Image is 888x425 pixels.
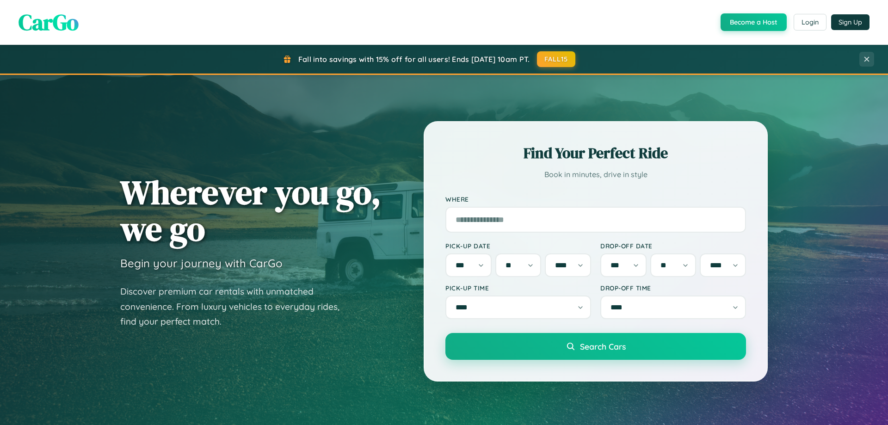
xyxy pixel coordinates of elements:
button: Login [794,14,826,31]
button: Sign Up [831,14,869,30]
span: Search Cars [580,341,626,351]
button: FALL15 [537,51,576,67]
label: Where [445,195,746,203]
label: Drop-off Time [600,284,746,292]
p: Discover premium car rentals with unmatched convenience. From luxury vehicles to everyday rides, ... [120,284,351,329]
span: CarGo [18,7,79,37]
label: Pick-up Time [445,284,591,292]
button: Become a Host [721,13,787,31]
label: Drop-off Date [600,242,746,250]
h2: Find Your Perfect Ride [445,143,746,163]
span: Fall into savings with 15% off for all users! Ends [DATE] 10am PT. [298,55,530,64]
label: Pick-up Date [445,242,591,250]
p: Book in minutes, drive in style [445,168,746,181]
h1: Wherever you go, we go [120,174,381,247]
button: Search Cars [445,333,746,360]
h3: Begin your journey with CarGo [120,256,283,270]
